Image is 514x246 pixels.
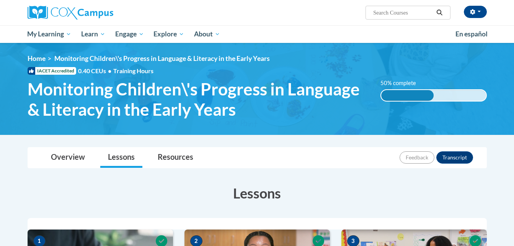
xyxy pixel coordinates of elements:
button: Search [434,8,445,17]
span: En español [455,30,488,38]
a: Resources [150,148,201,168]
a: Lessons [100,148,142,168]
h3: Lessons [28,184,487,203]
span: Learn [81,30,105,39]
label: 50% complete [380,79,424,87]
div: 50% complete [381,90,434,101]
span: Explore [153,30,184,39]
a: My Learning [23,25,77,43]
a: Home [28,54,46,62]
a: Learn [76,25,110,43]
img: Cox Campus [28,6,113,20]
button: Account Settings [464,6,487,18]
span: IACET Accredited [28,67,76,75]
span: Monitoring Children\'s Progress in Language & Literacy in the Early Years [28,79,369,120]
span: My Learning [27,30,71,39]
div: Main menu [16,25,498,43]
a: About [189,25,225,43]
input: Search Courses [372,8,434,17]
span: About [194,30,220,39]
span: • [108,67,111,74]
a: Explore [148,25,189,43]
button: Transcript [436,151,473,164]
span: Engage [115,30,144,39]
a: Overview [43,148,93,168]
a: Cox Campus [28,6,173,20]
span: Training Hours [113,67,153,74]
span: Monitoring Children\'s Progress in Language & Literacy in the Early Years [54,54,270,62]
span: 0.40 CEUs [78,67,113,75]
a: En español [450,26,493,42]
a: Engage [110,25,149,43]
button: Feedback [400,151,434,164]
